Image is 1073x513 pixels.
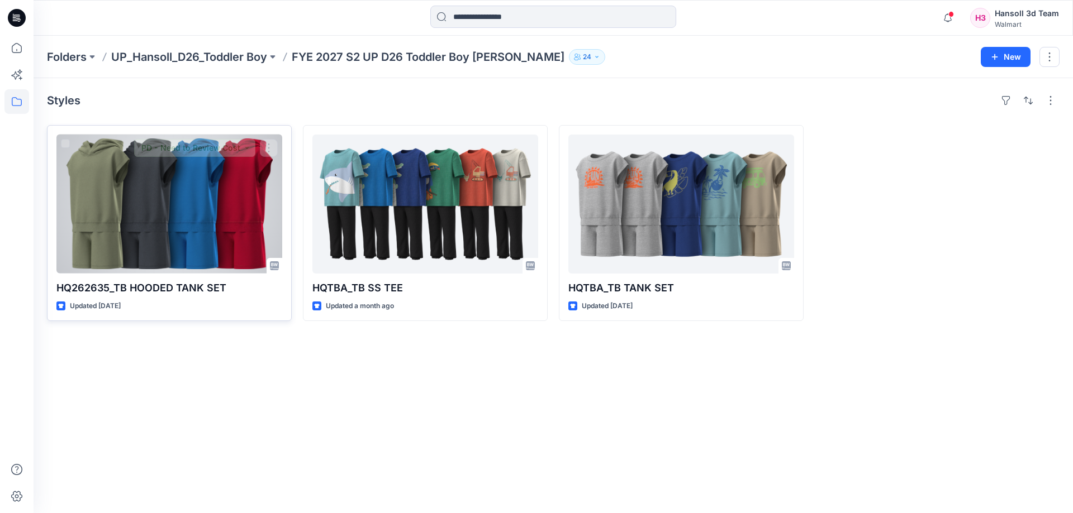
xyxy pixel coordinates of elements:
[111,49,267,65] a: UP_Hansoll_D26_Toddler Boy
[292,49,564,65] p: FYE 2027 S2 UP D26 Toddler Boy [PERSON_NAME]
[995,20,1059,28] div: Walmart
[568,280,794,296] p: HQTBA_TB TANK SET
[56,280,282,296] p: HQ262635_TB HOODED TANK SET
[583,51,591,63] p: 24
[569,49,605,65] button: 24
[47,94,80,107] h4: Styles
[568,135,794,274] a: HQTBA_TB TANK SET
[995,7,1059,20] div: Hansoll 3d Team
[326,300,394,312] p: Updated a month ago
[56,135,282,274] a: HQ262635_TB HOODED TANK SET
[582,300,633,312] p: Updated [DATE]
[47,49,87,65] a: Folders
[981,47,1031,67] button: New
[970,8,990,28] div: H3
[70,300,121,312] p: Updated [DATE]
[312,280,538,296] p: HQTBA_TB SS TEE
[312,135,538,274] a: HQTBA_TB SS TEE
